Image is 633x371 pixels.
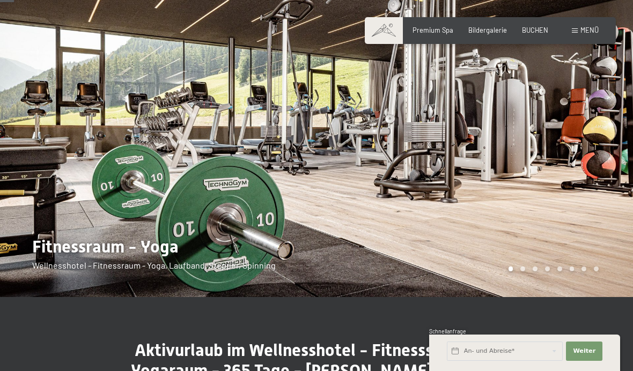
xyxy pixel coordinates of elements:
a: Bildergalerie [468,26,507,34]
div: Carousel Page 3 [533,266,538,271]
span: Weiter [573,347,595,355]
div: Carousel Page 7 [582,266,586,271]
div: Carousel Pagination [505,266,599,271]
div: Carousel Page 8 [594,266,599,271]
span: Schnellanfrage [429,328,466,335]
div: Carousel Page 4 [545,266,550,271]
div: Carousel Page 2 [520,266,525,271]
button: Weiter [566,342,602,361]
div: Carousel Page 5 [557,266,562,271]
div: Carousel Page 1 (Current Slide) [509,266,513,271]
div: Carousel Page 6 [570,266,575,271]
a: Premium Spa [413,26,453,34]
span: Menü [580,26,599,34]
a: BUCHEN [522,26,548,34]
